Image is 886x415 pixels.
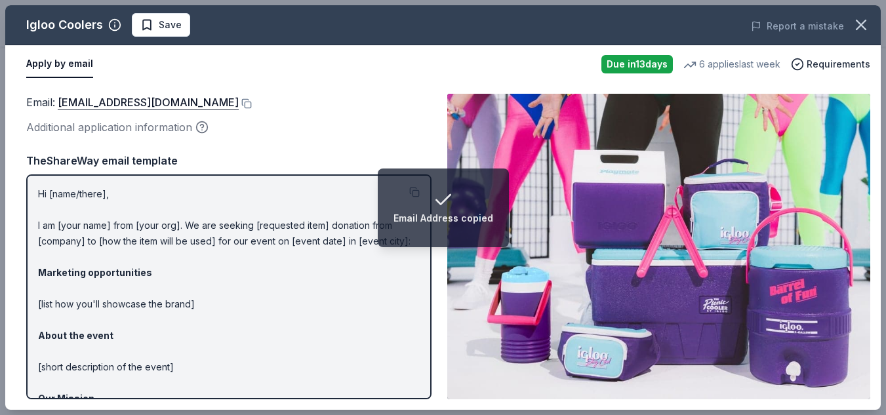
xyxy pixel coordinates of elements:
[751,18,844,34] button: Report a mistake
[26,96,239,109] span: Email :
[26,152,432,169] div: TheShareWay email template
[38,330,113,341] strong: About the event
[683,56,780,72] div: 6 applies last week
[26,14,103,35] div: Igloo Coolers
[807,56,870,72] span: Requirements
[447,94,870,399] img: Image for Igloo Coolers
[132,13,190,37] button: Save
[159,17,182,33] span: Save
[393,210,493,226] div: Email Address copied
[58,94,239,111] a: [EMAIL_ADDRESS][DOMAIN_NAME]
[38,267,152,278] strong: Marketing opportunities
[26,50,93,78] button: Apply by email
[38,393,94,404] strong: Our Mission
[26,119,432,136] div: Additional application information
[601,55,673,73] div: Due in 13 days
[791,56,870,72] button: Requirements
